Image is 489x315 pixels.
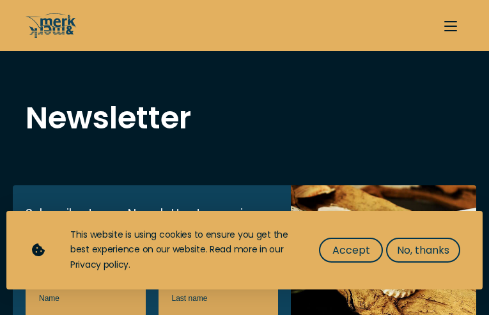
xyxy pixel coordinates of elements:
h1: Newsletter [26,102,463,134]
a: Privacy policy [70,258,128,271]
span: Accept [332,242,370,258]
span: No, thanks [397,242,449,258]
button: Accept [319,238,383,263]
p: Subscribe to our Newsletter to receive exclusive content and special product updates! [26,204,278,260]
div: This website is using cookies to ensure you get the best experience on our website. Read more in ... [70,227,293,273]
button: No, thanks [386,238,460,263]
